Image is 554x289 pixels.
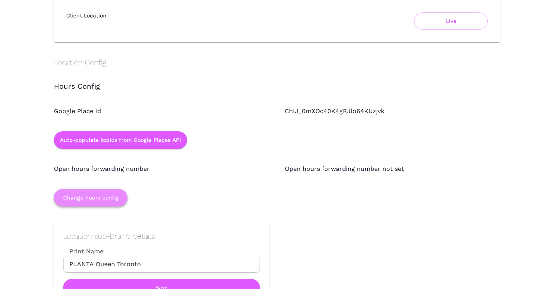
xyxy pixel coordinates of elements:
[269,91,500,116] div: ChIJ_0mXOc40K4gRJlo64KUzjvk
[269,149,500,174] div: Open hours forwarding number not set
[54,131,187,149] button: Auto-populate topics from Google Places API
[54,189,127,206] button: Change hours config
[54,83,500,91] h3: Hours Config
[38,91,269,116] div: Google Place Id
[54,58,500,67] h2: Location Config
[63,247,260,256] label: Print Name
[63,231,260,241] h2: Location sub-brand details
[38,149,269,174] div: Open hours forwarding number
[66,12,107,19] h6: Client Location
[414,12,488,30] button: Live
